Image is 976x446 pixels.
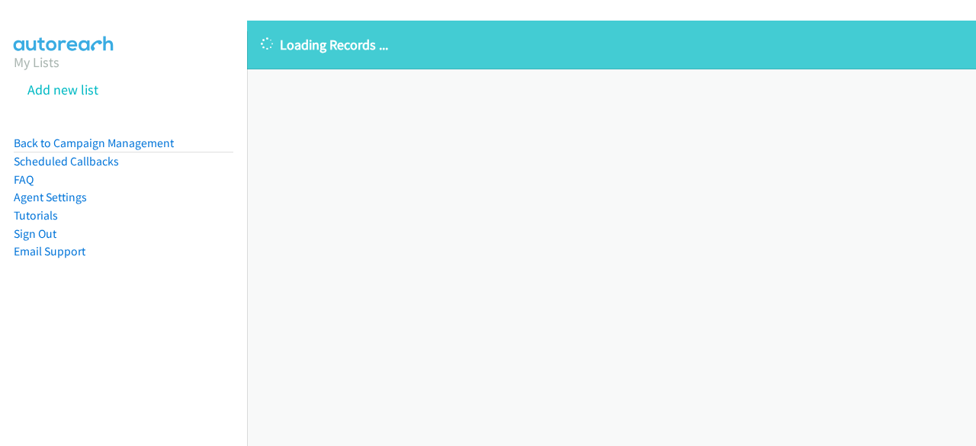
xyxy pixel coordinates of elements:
[14,154,119,168] a: Scheduled Callbacks
[261,34,962,55] p: Loading Records ...
[14,190,87,204] a: Agent Settings
[14,226,56,241] a: Sign Out
[14,244,85,258] a: Email Support
[14,136,174,150] a: Back to Campaign Management
[14,53,59,71] a: My Lists
[27,81,98,98] a: Add new list
[14,208,58,223] a: Tutorials
[14,172,34,187] a: FAQ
